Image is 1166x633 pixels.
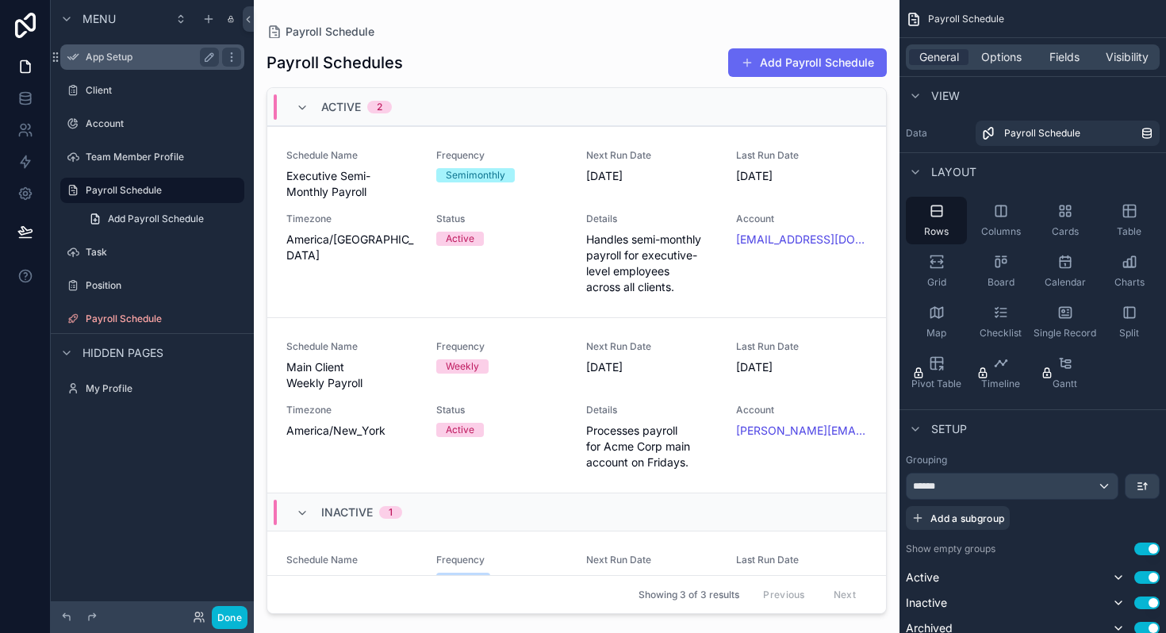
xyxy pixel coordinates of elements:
label: Payroll Schedule [86,184,235,197]
span: Options [981,49,1022,65]
label: Grouping [906,454,947,466]
span: General [919,49,959,65]
button: Rows [906,197,967,244]
span: Hidden pages [82,345,163,361]
button: Calendar [1034,247,1095,295]
span: Table [1117,225,1141,238]
button: Map [906,298,967,346]
button: Done [212,606,247,629]
span: Map [926,327,946,340]
div: 2 [377,101,382,113]
span: Add a subgroup [930,512,1004,524]
span: Inactive [906,595,947,611]
label: Position [86,279,241,292]
a: Client [60,78,244,103]
button: Single Record [1034,298,1095,346]
span: Charts [1114,276,1145,289]
a: Payroll Schedule [60,306,244,332]
button: Pivot Table [906,349,967,397]
span: Cards [1052,225,1079,238]
span: Timeline [981,378,1020,390]
span: Showing 3 of 3 results [639,589,739,601]
span: Payroll Schedule [1004,127,1080,140]
a: Payroll Schedule [60,178,244,203]
a: Task [60,240,244,265]
span: Columns [981,225,1021,238]
button: Split [1099,298,1160,346]
span: Checklist [980,327,1022,340]
span: Inactive [321,504,373,520]
span: Add Payroll Schedule [108,213,204,225]
span: Visibility [1106,49,1149,65]
label: Account [86,117,241,130]
button: Cards [1034,197,1095,244]
label: Show empty groups [906,543,995,555]
span: Pivot Table [911,378,961,390]
button: Timeline [970,349,1031,397]
label: Client [86,84,241,97]
label: Team Member Profile [86,151,241,163]
span: Payroll Schedule [928,13,1004,25]
a: Team Member Profile [60,144,244,170]
span: Fields [1049,49,1080,65]
label: Task [86,246,241,259]
label: Payroll Schedule [86,313,241,325]
span: Setup [931,421,967,437]
div: 1 [389,506,393,519]
a: Add Payroll Schedule [79,206,244,232]
span: View [931,88,960,104]
span: Single Record [1034,327,1096,340]
a: My Profile [60,376,244,401]
button: Grid [906,247,967,295]
button: Table [1099,197,1160,244]
span: Calendar [1045,276,1086,289]
span: Board [988,276,1014,289]
button: Columns [970,197,1031,244]
a: Account [60,111,244,136]
span: Menu [82,11,116,27]
button: Add a subgroup [906,506,1010,530]
button: Checklist [970,298,1031,346]
a: App Setup [60,44,244,70]
label: My Profile [86,382,241,395]
span: Gantt [1053,378,1077,390]
button: Gantt [1034,349,1095,397]
label: Data [906,127,969,140]
a: Payroll Schedule [976,121,1160,146]
span: Layout [931,164,976,180]
a: Position [60,273,244,298]
button: Charts [1099,247,1160,295]
label: App Setup [86,51,213,63]
span: Active [321,99,361,115]
span: Rows [924,225,949,238]
span: Active [906,570,939,585]
span: Split [1119,327,1139,340]
span: Grid [927,276,946,289]
button: Board [970,247,1031,295]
